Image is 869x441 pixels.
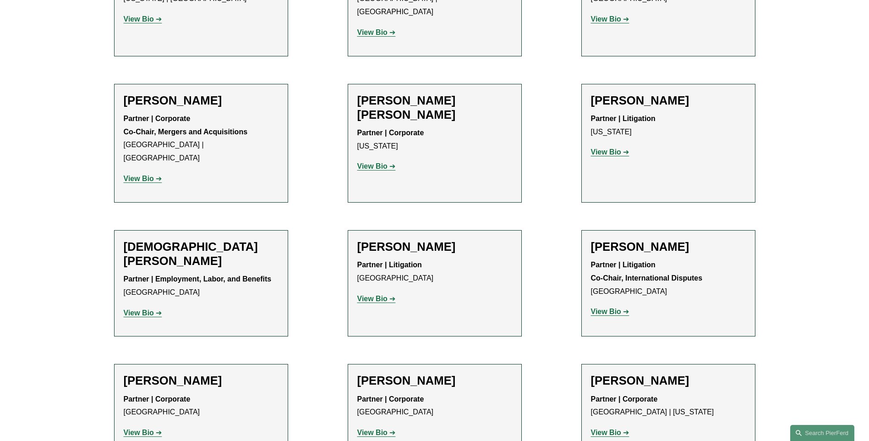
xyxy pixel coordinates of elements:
[591,115,656,122] strong: Partner | Litigation
[357,374,512,388] h2: [PERSON_NAME]
[591,259,746,298] p: [GEOGRAPHIC_DATA]
[124,175,154,182] strong: View Bio
[591,261,703,282] strong: Partner | Litigation Co-Chair, International Disputes
[124,175,162,182] a: View Bio
[591,393,746,419] p: [GEOGRAPHIC_DATA] | [US_STATE]
[591,308,629,315] a: View Bio
[124,309,154,317] strong: View Bio
[124,273,279,299] p: [GEOGRAPHIC_DATA]
[591,94,746,108] h2: [PERSON_NAME]
[357,429,396,436] a: View Bio
[591,148,621,156] strong: View Bio
[124,429,162,436] a: View Bio
[357,429,388,436] strong: View Bio
[124,395,191,403] strong: Partner | Corporate
[357,28,396,36] a: View Bio
[591,148,629,156] a: View Bio
[357,259,512,285] p: [GEOGRAPHIC_DATA]
[357,261,422,269] strong: Partner | Litigation
[591,374,746,388] h2: [PERSON_NAME]
[357,129,424,137] strong: Partner | Corporate
[357,162,396,170] a: View Bio
[357,94,512,122] h2: [PERSON_NAME] [PERSON_NAME]
[357,28,388,36] strong: View Bio
[591,15,629,23] a: View Bio
[591,240,746,254] h2: [PERSON_NAME]
[124,94,279,108] h2: [PERSON_NAME]
[591,15,621,23] strong: View Bio
[124,275,272,283] strong: Partner | Employment, Labor, and Benefits
[591,429,629,436] a: View Bio
[124,429,154,436] strong: View Bio
[124,309,162,317] a: View Bio
[124,112,279,165] p: [GEOGRAPHIC_DATA] | [GEOGRAPHIC_DATA]
[591,308,621,315] strong: View Bio
[124,374,279,388] h2: [PERSON_NAME]
[357,395,424,403] strong: Partner | Corporate
[357,127,512,153] p: [US_STATE]
[357,162,388,170] strong: View Bio
[124,128,248,136] strong: Co-Chair, Mergers and Acquisitions
[357,295,396,303] a: View Bio
[124,15,154,23] strong: View Bio
[790,425,854,441] a: Search this site
[357,393,512,419] p: [GEOGRAPHIC_DATA]
[124,240,279,268] h2: [DEMOGRAPHIC_DATA][PERSON_NAME]
[124,15,162,23] a: View Bio
[591,429,621,436] strong: View Bio
[124,393,279,419] p: [GEOGRAPHIC_DATA]
[591,395,658,403] strong: Partner | Corporate
[357,240,512,254] h2: [PERSON_NAME]
[124,115,191,122] strong: Partner | Corporate
[357,295,388,303] strong: View Bio
[591,112,746,139] p: [US_STATE]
